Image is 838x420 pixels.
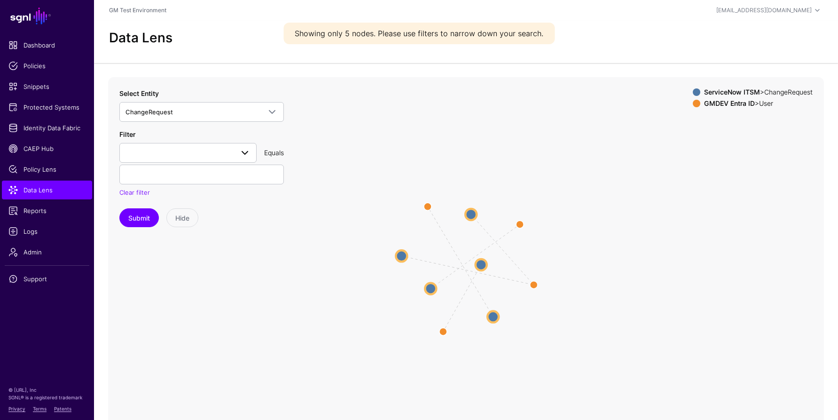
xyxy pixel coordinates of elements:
span: Policy Lens [8,165,86,174]
a: Clear filter [119,189,150,196]
span: Identity Data Fabric [8,123,86,133]
span: Logs [8,227,86,236]
a: Terms [33,406,47,412]
button: Submit [119,208,159,227]
div: [EMAIL_ADDRESS][DOMAIN_NAME] [716,6,812,15]
label: Select Entity [119,88,159,98]
p: © [URL], Inc [8,386,86,394]
a: Policy Lens [2,160,92,179]
a: GM Test Environment [109,7,166,14]
a: Dashboard [2,36,92,55]
span: CAEP Hub [8,144,86,153]
span: Support [8,274,86,284]
span: Data Lens [8,185,86,195]
p: SGNL® is a registered trademark [8,394,86,401]
span: Policies [8,61,86,71]
div: Equals [260,148,288,158]
span: Protected Systems [8,103,86,112]
a: Policies [2,56,92,75]
span: ChangeRequest [125,108,173,116]
span: Dashboard [8,40,86,50]
a: Privacy [8,406,25,412]
a: Reports [2,201,92,220]
strong: ServiceNow ITSM [704,88,760,96]
strong: GMDEV Entra ID [704,99,755,107]
a: SGNL [6,6,88,26]
span: Reports [8,206,86,215]
div: > ChangeRequest [702,88,815,96]
h2: Data Lens [109,30,172,46]
button: Hide [166,208,198,227]
a: Protected Systems [2,98,92,117]
div: Showing only 5 nodes. Please use filters to narrow down your search. [283,23,555,44]
div: > User [702,100,815,107]
a: CAEP Hub [2,139,92,158]
a: Identity Data Fabric [2,119,92,137]
span: Admin [8,247,86,257]
label: Filter [119,129,135,139]
a: Logs [2,222,92,241]
a: Data Lens [2,181,92,199]
a: Admin [2,243,92,262]
span: Snippets [8,82,86,91]
a: Snippets [2,77,92,96]
a: Patents [54,406,71,412]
